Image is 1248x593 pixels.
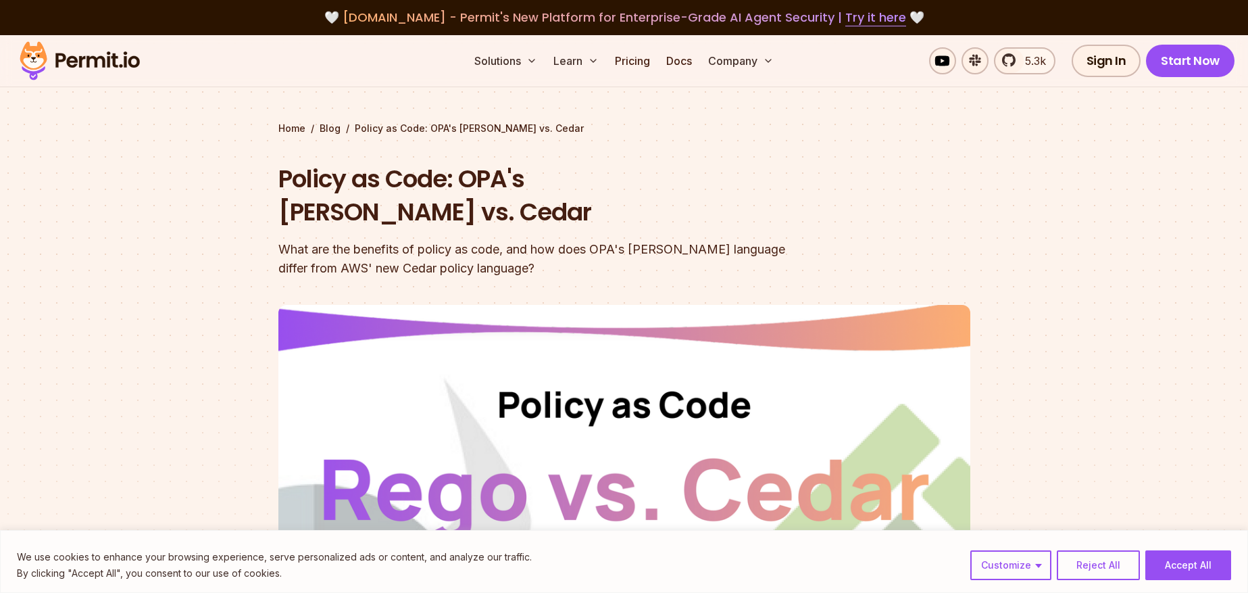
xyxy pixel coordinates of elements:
[1145,550,1231,580] button: Accept All
[278,122,305,135] a: Home
[1057,550,1140,580] button: Reject All
[1017,53,1046,69] span: 5.3k
[320,122,341,135] a: Blog
[1072,45,1141,77] a: Sign In
[661,47,697,74] a: Docs
[17,565,532,582] p: By clicking "Accept All", you consent to our use of cookies.
[609,47,655,74] a: Pricing
[343,9,906,26] span: [DOMAIN_NAME] - Permit's New Platform for Enterprise-Grade AI Agent Security |
[703,47,779,74] button: Company
[32,8,1216,27] div: 🤍 🤍
[278,240,797,278] div: What are the benefits of policy as code, and how does OPA's [PERSON_NAME] language differ from AW...
[17,549,532,565] p: We use cookies to enhance your browsing experience, serve personalized ads or content, and analyz...
[845,9,906,26] a: Try it here
[278,122,970,135] div: / /
[994,47,1055,74] a: 5.3k
[469,47,543,74] button: Solutions
[970,550,1051,580] button: Customize
[548,47,604,74] button: Learn
[14,38,146,84] img: Permit logo
[278,162,797,229] h1: Policy as Code: OPA's [PERSON_NAME] vs. Cedar
[1146,45,1234,77] a: Start Now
